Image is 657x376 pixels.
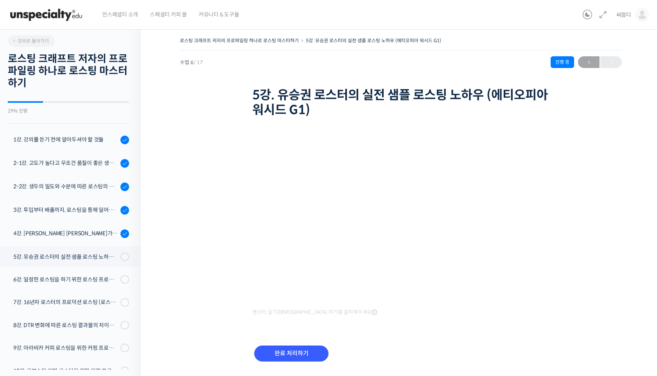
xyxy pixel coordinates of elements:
[194,59,203,66] span: / 17
[13,367,118,375] div: 10강. 로부스타 커피 로스팅을 위한 커핑 프로토콜과 샘플 로스팅
[13,206,118,214] div: 3강. 투입부터 배출까지, 로스팅을 통해 일어나는 화학적 변화를 알아야 로스팅이 보인다
[13,135,118,144] div: 1강. 강의를 듣기 전에 알아두셔야 할 것들
[12,38,49,44] span: 강의로 돌아가기
[8,35,55,47] a: 강의로 돌아가기
[13,229,118,238] div: 4강. [PERSON_NAME] [PERSON_NAME]가 [PERSON_NAME]하는 로스팅 머신의 관리 및 세팅 방법 - 프로밧, 기센
[254,346,328,362] input: 완료 처리하기
[13,252,118,261] div: 5강. 유승권 로스터의 실전 샘플 로스팅 노하우 (에티오피아 워시드 G1)
[252,309,377,315] span: 영상이 끊기[DEMOGRAPHIC_DATA] 여기를 클릭해주세요
[13,321,118,329] div: 8강. DTR 변화에 따른 로스팅 결과물의 차이를 알아보고 실전에 적용하자
[13,344,118,352] div: 9강. 아라비카 커피 로스팅을 위한 커핑 프로토콜과 샘플 로스팅
[306,38,441,43] a: 5강. 유승권 로스터의 실전 샘플 로스팅 노하우 (에티오피아 워시드 G1)
[252,88,549,118] h1: 5강. 유승권 로스터의 실전 샘플 로스팅 노하우 (에티오피아 워시드 G1)
[13,275,118,284] div: 6강. 일정한 로스팅을 하기 위한 로스팅 프로파일링 노하우
[13,298,118,306] div: 7강. 16년차 로스터의 프로덕션 로스팅 (로스팅 포인트별 브루잉, 에스프레소 로스팅 노하우)
[180,38,299,43] a: 로스팅 크래프트 저자의 프로파일링 하나로 로스팅 마스터하기
[13,159,118,167] div: 2-1강. 고도가 높다고 무조건 품질이 좋은 생두가 아닌 이유 (로스팅을 위한 생두 이론 Part 1)
[578,56,600,68] a: ←이전
[180,60,203,65] span: 수업 6
[8,109,129,113] div: 29% 진행
[616,11,631,18] span: 씨깜디
[8,53,129,90] h2: 로스팅 크래프트 저자의 프로파일링 하나로 로스팅 마스터하기
[578,57,600,68] span: ←
[551,56,574,68] div: 진행 중
[13,182,118,191] div: 2-2강. 생두의 밀도와 수분에 따른 로스팅의 변화 (로스팅을 위한 생두 이론 Part 2)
